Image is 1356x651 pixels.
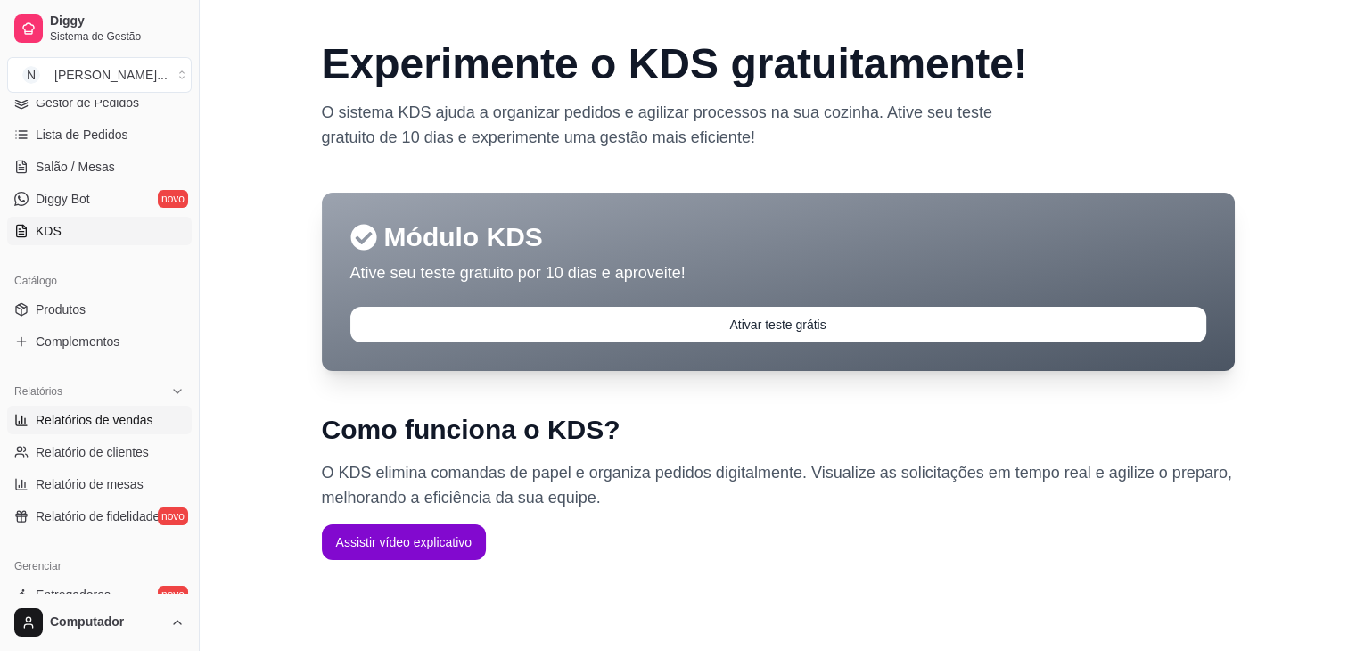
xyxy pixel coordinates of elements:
a: KDS [7,217,192,245]
span: Relatório de mesas [36,475,144,493]
h2: Experimente o KDS gratuitamente ! [322,43,1235,86]
button: Ativar teste grátis [350,307,1206,342]
button: Computador [7,601,192,644]
a: Relatório de clientes [7,438,192,466]
span: Sistema de Gestão [50,29,185,44]
span: Produtos [36,301,86,318]
a: Entregadoresnovo [7,581,192,609]
a: Relatório de mesas [7,470,192,499]
div: [PERSON_NAME] ... [54,66,168,84]
span: Computador [50,614,163,630]
a: DiggySistema de Gestão [7,7,192,50]
a: Assistir vídeo explicativo [322,534,487,549]
a: Relatórios de vendas [7,406,192,434]
div: Gerenciar [7,552,192,581]
a: Diggy Botnovo [7,185,192,213]
p: Ative seu teste gratuito por 10 dias e aproveite! [350,260,1206,285]
p: O KDS elimina comandas de papel e organiza pedidos digitalmente. Visualize as solicitações em tem... [322,460,1235,510]
a: Salão / Mesas [7,152,192,181]
a: Relatório de fidelidadenovo [7,502,192,531]
span: Relatório de fidelidade [36,507,160,525]
span: Salão / Mesas [36,158,115,176]
span: Diggy Bot [36,190,90,208]
a: Lista de Pedidos [7,120,192,149]
button: Select a team [7,57,192,93]
a: Produtos [7,295,192,324]
a: Gestor de Pedidos [7,88,192,117]
h2: Como funciona o KDS? [322,414,1235,446]
span: Lista de Pedidos [36,126,128,144]
span: N [22,66,40,84]
p: O sistema KDS ajuda a organizar pedidos e agilizar processos na sua cozinha. Ative seu teste grat... [322,100,1007,150]
p: Módulo KDS [350,221,1206,253]
span: Complementos [36,333,119,350]
div: Catálogo [7,267,192,295]
span: Relatório de clientes [36,443,149,461]
span: Relatórios de vendas [36,411,153,429]
span: Relatórios [14,384,62,399]
span: KDS [36,222,62,240]
span: Entregadores [36,586,111,604]
button: Assistir vídeo explicativo [322,524,487,560]
a: Complementos [7,327,192,356]
span: Diggy [50,13,185,29]
span: Gestor de Pedidos [36,94,139,111]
